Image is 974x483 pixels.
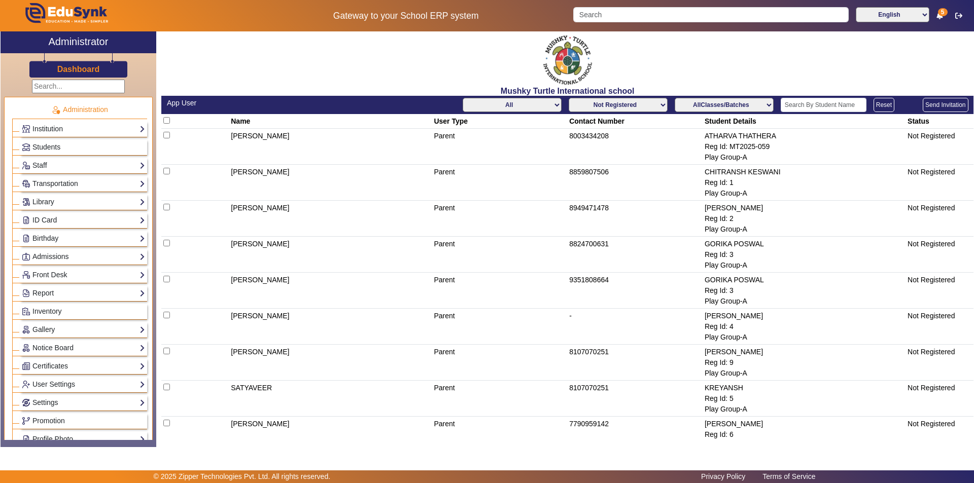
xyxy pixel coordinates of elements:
[705,275,904,285] div: GORIKA POSWAL
[568,309,703,345] td: -
[705,224,904,235] div: Play Group-A
[781,98,866,112] input: Search By Student Name
[906,165,973,201] td: Not Registered
[432,417,568,453] td: Parent
[32,307,62,315] span: Inventory
[573,7,848,22] input: Search
[705,419,904,429] div: [PERSON_NAME]
[568,381,703,417] td: 8107070251
[705,249,904,260] div: Reg Id: 3
[705,383,904,393] div: KREYANSH
[57,64,100,75] a: Dashboard
[51,105,60,115] img: Administration.png
[432,237,568,273] td: Parent
[705,285,904,296] div: Reg Id: 3
[432,165,568,201] td: Parent
[432,381,568,417] td: Parent
[432,201,568,237] td: Parent
[229,417,432,453] td: [PERSON_NAME]
[57,64,100,74] h3: Dashboard
[568,237,703,273] td: 8824700631
[705,260,904,271] div: Play Group-A
[12,104,147,115] p: Administration
[22,306,145,317] a: Inventory
[705,429,904,440] div: Reg Id: 6
[906,201,973,237] td: Not Registered
[49,35,109,48] h2: Administrator
[22,143,30,151] img: Students.png
[705,131,904,141] div: ATHARVA THATHERA
[154,471,331,482] p: © 2025 Zipper Technologies Pvt. Ltd. All rights reserved.
[705,296,904,307] div: Play Group-A
[568,114,703,129] th: Contact Number
[705,141,904,152] div: Reg Id: MT2025-059
[705,357,904,368] div: Reg Id: 9
[229,129,432,165] td: [PERSON_NAME]
[229,345,432,381] td: [PERSON_NAME]
[432,309,568,345] td: Parent
[705,177,904,188] div: Reg Id: 1
[906,273,973,309] td: Not Registered
[432,129,568,165] td: Parent
[705,347,904,357] div: [PERSON_NAME]
[906,345,973,381] td: Not Registered
[229,309,432,345] td: [PERSON_NAME]
[229,237,432,273] td: [PERSON_NAME]
[568,165,703,201] td: 8859807506
[22,141,145,153] a: Students
[705,440,904,451] div: Play Group-A
[705,203,904,213] div: [PERSON_NAME]
[705,393,904,404] div: Reg Id: 5
[705,321,904,332] div: Reg Id: 4
[696,470,750,483] a: Privacy Policy
[906,114,973,129] th: Status
[229,273,432,309] td: [PERSON_NAME]
[705,239,904,249] div: GORIKA POSWAL
[906,381,973,417] td: Not Registered
[938,8,948,16] span: 5
[32,417,65,425] span: Promotion
[568,129,703,165] td: 8003434208
[32,143,60,151] span: Students
[161,86,973,96] h2: Mushky Turtle International school
[432,345,568,381] td: Parent
[229,165,432,201] td: [PERSON_NAME]
[32,80,125,93] input: Search...
[568,201,703,237] td: 8949471478
[705,332,904,343] div: Play Group-A
[705,368,904,379] div: Play Group-A
[432,273,568,309] td: Parent
[229,381,432,417] td: SATYAVEER
[568,417,703,453] td: 7790959142
[906,417,973,453] td: Not Registered
[705,188,904,199] div: Play Group-A
[906,129,973,165] td: Not Registered
[568,345,703,381] td: 8107070251
[923,98,968,112] button: Send Invitation
[542,34,593,86] img: f2cfa3ea-8c3d-4776-b57d-4b8cb03411bc
[874,98,894,112] button: Reset
[568,273,703,309] td: 9351808664
[1,31,156,53] a: Administrator
[229,201,432,237] td: [PERSON_NAME]
[705,404,904,415] div: Play Group-A
[167,98,562,108] div: App User
[703,114,906,129] th: Student Details
[705,213,904,224] div: Reg Id: 2
[906,309,973,345] td: Not Registered
[229,114,432,129] th: Name
[22,417,30,425] img: Branchoperations.png
[906,237,973,273] td: Not Registered
[705,311,904,321] div: [PERSON_NAME]
[22,415,145,427] a: Promotion
[705,152,904,163] div: Play Group-A
[432,114,568,129] th: User Type
[249,11,563,21] h5: Gateway to your School ERP system
[22,308,30,315] img: Inventory.png
[757,470,820,483] a: Terms of Service
[705,167,904,177] div: CHITRANSH KESWANI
